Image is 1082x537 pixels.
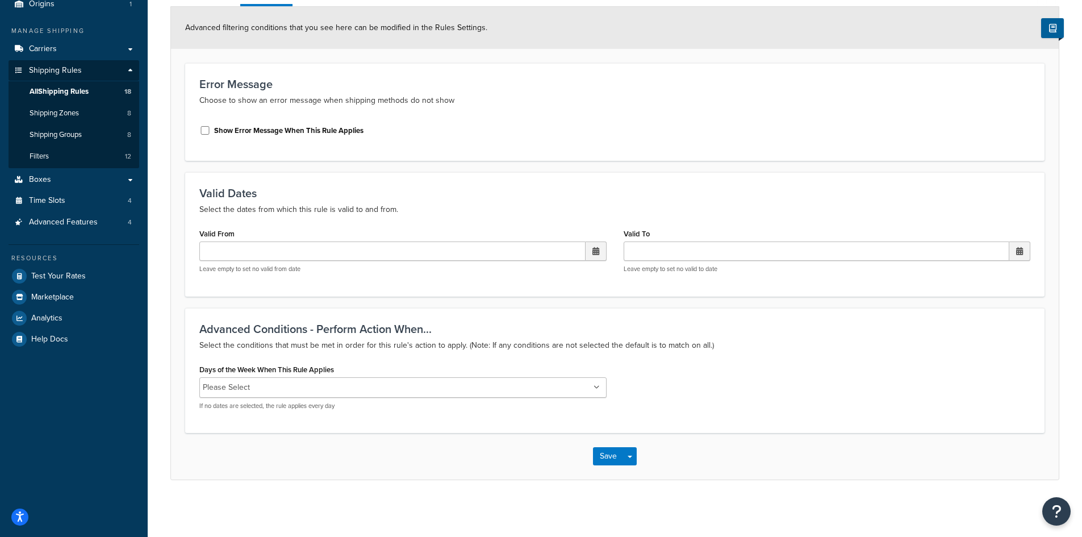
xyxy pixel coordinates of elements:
label: Show Error Message When This Rule Applies [214,126,364,136]
label: Valid From [199,230,235,238]
span: All Shipping Rules [30,87,89,97]
span: Marketplace [31,293,74,302]
li: Shipping Zones [9,103,139,124]
p: Select the conditions that must be met in order for this rule's action to apply. (Note: If any co... [199,339,1030,352]
button: Open Resource Center [1042,497,1071,526]
li: Time Slots [9,190,139,211]
span: Analytics [31,314,62,323]
span: Carriers [29,44,57,54]
a: Test Your Rates [9,266,139,286]
a: Advanced Features4 [9,212,139,233]
a: Marketplace [9,287,139,307]
p: Leave empty to set no valid to date [624,265,1031,273]
h3: Advanced Conditions - Perform Action When... [199,323,1030,335]
span: Time Slots [29,196,65,206]
li: Shipping Groups [9,124,139,145]
span: 18 [124,87,131,97]
label: Days of the Week When This Rule Applies [199,365,334,374]
li: Please Select [203,380,250,396]
div: Manage Shipping [9,26,139,36]
a: Filters12 [9,146,139,167]
li: Filters [9,146,139,167]
p: Leave empty to set no valid from date [199,265,607,273]
li: Advanced Features [9,212,139,233]
span: Advanced Features [29,218,98,227]
span: Filters [30,152,49,161]
button: Show Help Docs [1041,18,1064,38]
span: 4 [128,196,132,206]
p: Select the dates from which this rule is valid to and from. [199,203,1030,217]
span: Shipping Rules [29,66,82,76]
a: Help Docs [9,329,139,349]
p: Choose to show an error message when shipping methods do not show [199,94,1030,107]
h3: Error Message [199,78,1030,90]
h3: Valid Dates [199,187,1030,199]
span: Shipping Zones [30,109,79,118]
span: Advanced filtering conditions that you see here can be modified in the Rules Settings. [185,22,487,34]
span: 8 [127,109,131,118]
span: Boxes [29,175,51,185]
a: Shipping Groups8 [9,124,139,145]
span: 12 [125,152,131,161]
li: Shipping Rules [9,60,139,168]
span: Test Your Rates [31,272,86,281]
a: Analytics [9,308,139,328]
label: Valid To [624,230,650,238]
span: 8 [127,130,131,140]
a: AllShipping Rules18 [9,81,139,102]
p: If no dates are selected, the rule applies every day [199,402,607,410]
a: Carriers [9,39,139,60]
span: Shipping Groups [30,130,82,140]
a: Boxes [9,169,139,190]
button: Save [593,447,624,465]
a: Shipping Rules [9,60,139,81]
span: Help Docs [31,335,68,344]
a: Time Slots4 [9,190,139,211]
span: 4 [128,218,132,227]
a: Shipping Zones8 [9,103,139,124]
div: Resources [9,253,139,263]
